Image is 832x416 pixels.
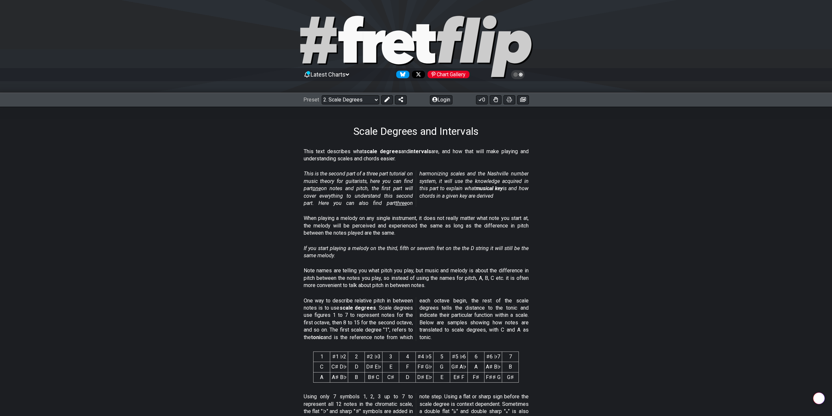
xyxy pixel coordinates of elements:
td: E [382,362,399,372]
span: Latest Charts [311,71,346,78]
button: Create image [517,95,529,104]
td: A [468,362,484,372]
td: D [399,372,416,382]
td: F♯ [468,372,484,382]
span: Preset [303,97,319,103]
button: 0 [476,95,488,104]
th: 7 [502,352,519,362]
td: G [433,362,450,372]
td: G♯ A♭ [450,362,468,372]
td: E [433,372,450,382]
td: B [348,372,365,382]
td: E♯ F [450,372,468,382]
p: One way to describe relative pitch in between notes is to use . Scale degrees use figures 1 to 7 ... [304,297,529,341]
em: This is the second part of a three part tutorial on music theory for guitarists, here you can fin... [304,171,529,206]
button: Login [430,95,452,104]
strong: musical key [476,185,503,191]
p: Note names are telling you what pitch you play, but music and melody is about the difference in p... [304,267,529,289]
p: When playing a melody on any single instrument, it does not really matter what note you start at,... [304,215,529,237]
strong: scale degrees [340,305,376,311]
td: F [399,362,416,372]
th: 6 [468,352,484,362]
td: D [348,362,365,372]
td: F♯♯ G [484,372,502,382]
span: three [396,200,407,206]
div: Chart Gallery [428,71,469,78]
th: 4 [399,352,416,362]
td: F♯ G♭ [416,362,433,372]
button: Share Preset [395,95,407,104]
th: ♯5 ♭6 [450,352,468,362]
th: ♯4 ♭5 [416,352,433,362]
em: If you start playing a melody on the third, fifth or seventh fret on the the D string it will sti... [304,245,529,259]
a: #fretflip at Pinterest [425,71,469,78]
strong: tonic [311,334,323,340]
select: Preset [322,95,379,104]
span: one [313,185,321,191]
th: 3 [382,352,399,362]
td: D♯ E♭ [416,372,433,382]
strong: intervals [409,148,431,154]
button: Edit Preset [381,95,393,104]
th: 2 [348,352,365,362]
td: A [314,372,330,382]
p: This text describes what and are, and how that will make playing and understanding scales and cho... [304,148,529,163]
td: C [314,362,330,372]
td: C♯ D♭ [330,362,348,372]
a: Follow #fretflip at Bluesky [394,71,409,78]
td: A♯ B♭ [484,362,502,372]
td: A♯ B♭ [330,372,348,382]
th: 1 [314,352,330,362]
th: ♯6 ♭7 [484,352,502,362]
th: 5 [433,352,450,362]
td: C♯ [382,372,399,382]
span: Toggle light / dark theme [514,72,522,78]
td: B♯ C [365,372,382,382]
td: G♯ [502,372,519,382]
button: Print [503,95,515,104]
h1: Scale Degrees and Intervals [353,125,479,137]
button: Toggle Dexterity for all fretkits [490,95,501,104]
td: D♯ E♭ [365,362,382,372]
a: Follow #fretflip at X [409,71,425,78]
strong: scale degrees [364,148,401,154]
th: ♯1 ♭2 [330,352,348,362]
td: B [502,362,519,372]
th: ♯2 ♭3 [365,352,382,362]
